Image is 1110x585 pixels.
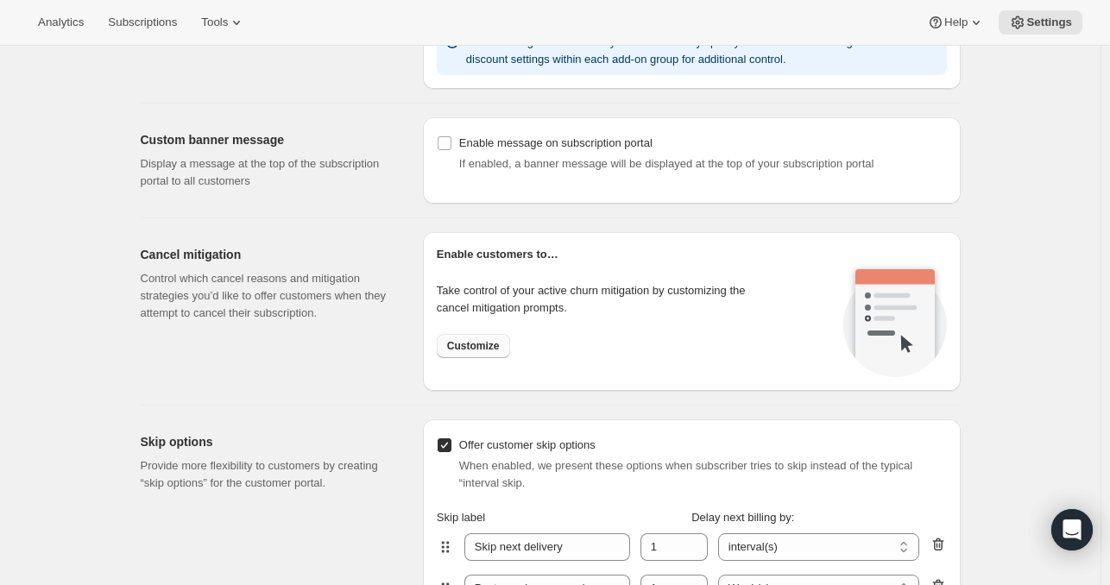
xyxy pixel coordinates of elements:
span: When enabled, we present these options when subscriber tries to skip instead of the typical “inte... [459,459,912,489]
span: Help [944,16,968,29]
span: Offer customer skip options [459,438,596,451]
p: Delay next billing by: [691,509,946,526]
button: Subscriptions [98,10,187,35]
p: Provide more flexibility to customers by creating “skip options” for the customer portal. [141,457,395,492]
span: Analytics [38,16,84,29]
span: Settings [1026,16,1072,29]
p: These settings will be used by default. You may specify overrides for recurring order and discoun... [466,34,940,68]
button: Help [917,10,995,35]
div: Enable message on subscription portal [459,135,947,152]
span: Customize [447,339,500,353]
span: Tools [201,16,228,29]
div: Open Intercom Messenger [1051,509,1093,550]
button: delete-interval-0 [930,536,947,553]
p: Control which cancel reasons and mitigation strategies you’d like to offer customers when they at... [141,270,395,322]
h2: Enable customers to… [437,246,947,263]
button: Settings [999,10,1082,35]
p: Display a message at the top of the subscription portal to all customers [141,155,395,190]
h2: Cancel mitigation [141,246,395,263]
button: Tools [191,10,255,35]
span: If enabled, a banner message will be displayed at the top of your subscription portal [459,157,874,170]
p: Take control of your active churn mitigation by customizing the cancel mitigation prompts. [437,282,777,317]
h2: Skip options [141,433,395,450]
span: Subscriptions [108,16,177,29]
button: Customize [437,334,510,358]
h2: Custom banner message [141,131,395,148]
button: Analytics [28,10,94,35]
p: Skip label [437,509,691,526]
